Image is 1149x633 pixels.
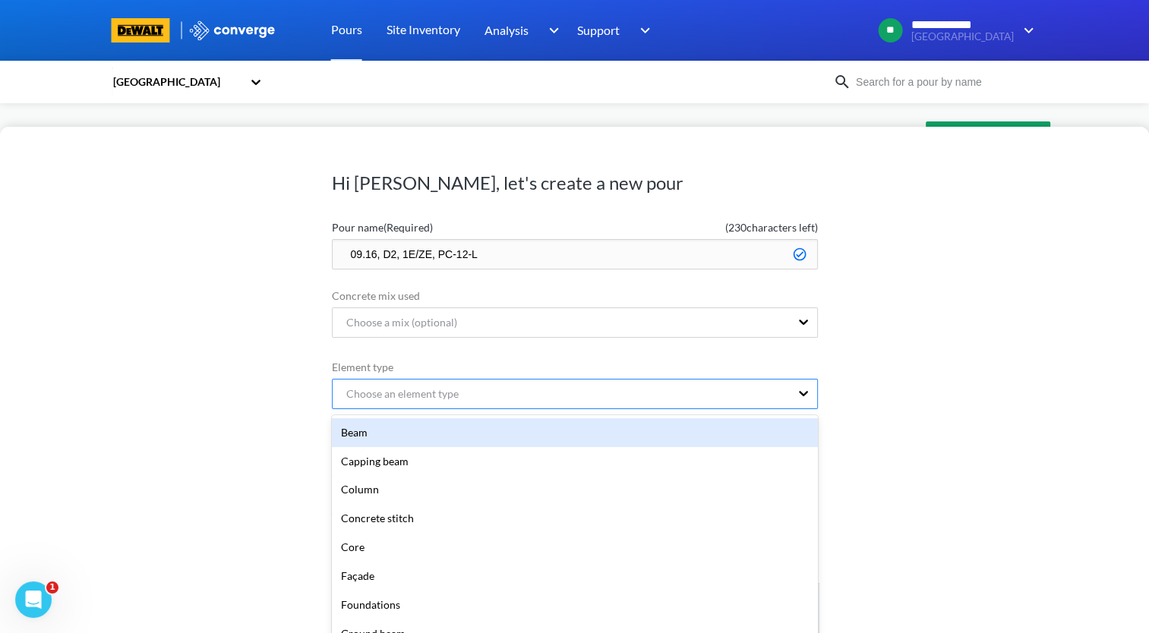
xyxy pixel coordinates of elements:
img: downArrow.svg [630,21,655,39]
img: downArrow.svg [539,21,563,39]
div: Core [332,533,818,562]
input: Search for a pour by name [851,74,1035,90]
img: downArrow.svg [1014,21,1038,39]
div: Capping beam [332,447,818,476]
img: icon-search.svg [833,73,851,91]
label: Concrete mix used [332,288,818,304]
img: logo_ewhite.svg [188,20,276,40]
input: Type the pour name here [332,239,818,269]
div: Column [332,475,818,504]
div: Choose a mix (optional) [334,314,457,331]
a: branding logo [112,18,188,43]
h1: Hi [PERSON_NAME], let's create a new pour [332,171,818,195]
div: [GEOGRAPHIC_DATA] [112,74,242,90]
div: Choose an element type [334,386,459,402]
div: Concrete stitch [332,504,818,533]
div: Foundations [332,590,818,619]
iframe: Intercom live chat [15,581,52,618]
span: [GEOGRAPHIC_DATA] [911,31,1014,43]
label: Pour name (Required) [332,219,575,236]
div: Façade [332,562,818,590]
span: 1 [46,581,58,594]
div: Beam [332,418,818,447]
span: Analysis [485,20,529,39]
span: Support [577,20,620,39]
img: branding logo [112,18,170,43]
span: ( 230 characters left) [575,219,818,236]
label: Element type [332,359,818,376]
